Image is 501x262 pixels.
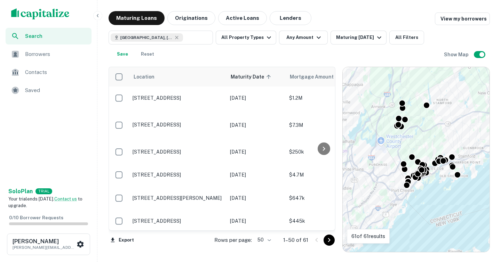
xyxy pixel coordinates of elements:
[230,171,282,179] p: [DATE]
[214,236,252,244] p: Rows per page:
[216,31,276,44] button: All Property Types
[226,67,286,87] th: Maturity Date
[218,11,267,25] button: Active Loans
[6,46,92,63] a: Borrowers
[283,236,308,244] p: 1–50 of 61
[6,82,92,99] a: Saved
[289,94,359,102] p: $1.2M
[120,34,173,41] span: [GEOGRAPHIC_DATA], [GEOGRAPHIC_DATA], [GEOGRAPHIC_DATA]
[13,239,75,244] h6: [PERSON_NAME]
[230,94,282,102] p: [DATE]
[111,47,134,61] button: Save your search to get updates of matches that match your search criteria.
[6,28,92,44] a: Search
[7,234,90,255] button: [PERSON_NAME][PERSON_NAME][EMAIL_ADDRESS][DOMAIN_NAME]
[289,171,359,179] p: $4.7M
[289,194,359,202] p: $647k
[133,218,223,224] p: [STREET_ADDRESS]
[230,148,282,156] p: [DATE]
[255,235,272,245] div: 50
[289,148,359,156] p: $250k
[466,206,501,240] iframe: Chat Widget
[444,51,470,58] h6: Show Map
[13,244,75,251] p: [PERSON_NAME][EMAIL_ADDRESS][DOMAIN_NAME]
[9,215,63,220] span: 0 / 10 Borrower Requests
[25,68,87,76] span: Contacts
[25,32,87,40] span: Search
[289,121,359,129] p: $7.3M
[133,149,223,155] p: [STREET_ADDRESS]
[54,196,77,202] a: Contact us
[136,47,159,61] button: Reset
[167,11,215,25] button: Originations
[279,31,328,44] button: Any Amount
[11,8,70,19] img: capitalize-logo.png
[133,95,223,101] p: [STREET_ADDRESS]
[109,235,136,245] button: Export
[8,196,82,208] span: Your trial ends [DATE]. to upgrade.
[129,67,226,87] th: Location
[286,67,362,87] th: Mortgage Amount
[230,121,282,129] p: [DATE]
[231,73,273,81] span: Maturity Date
[435,13,490,25] a: View my borrowers
[35,188,52,194] div: TRIAL
[133,73,154,81] span: Location
[351,232,385,240] p: 61 of 61 results
[289,217,359,225] p: $445k
[324,235,335,246] button: Go to next page
[230,194,282,202] p: [DATE]
[25,86,87,95] span: Saved
[133,195,223,201] p: [STREET_ADDRESS][PERSON_NAME]
[389,31,424,44] button: All Filters
[343,67,490,252] div: 0 0
[270,11,311,25] button: Lenders
[331,31,387,44] button: Maturing [DATE]
[109,11,165,25] button: Maturing Loans
[133,122,223,128] p: [STREET_ADDRESS]
[230,217,282,225] p: [DATE]
[6,64,92,81] a: Contacts
[8,187,33,196] a: SoloPlan
[8,188,33,195] strong: Solo Plan
[25,50,87,58] span: Borrowers
[133,172,223,178] p: [STREET_ADDRESS]
[336,33,383,42] div: Maturing [DATE]
[290,73,343,81] span: Mortgage Amount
